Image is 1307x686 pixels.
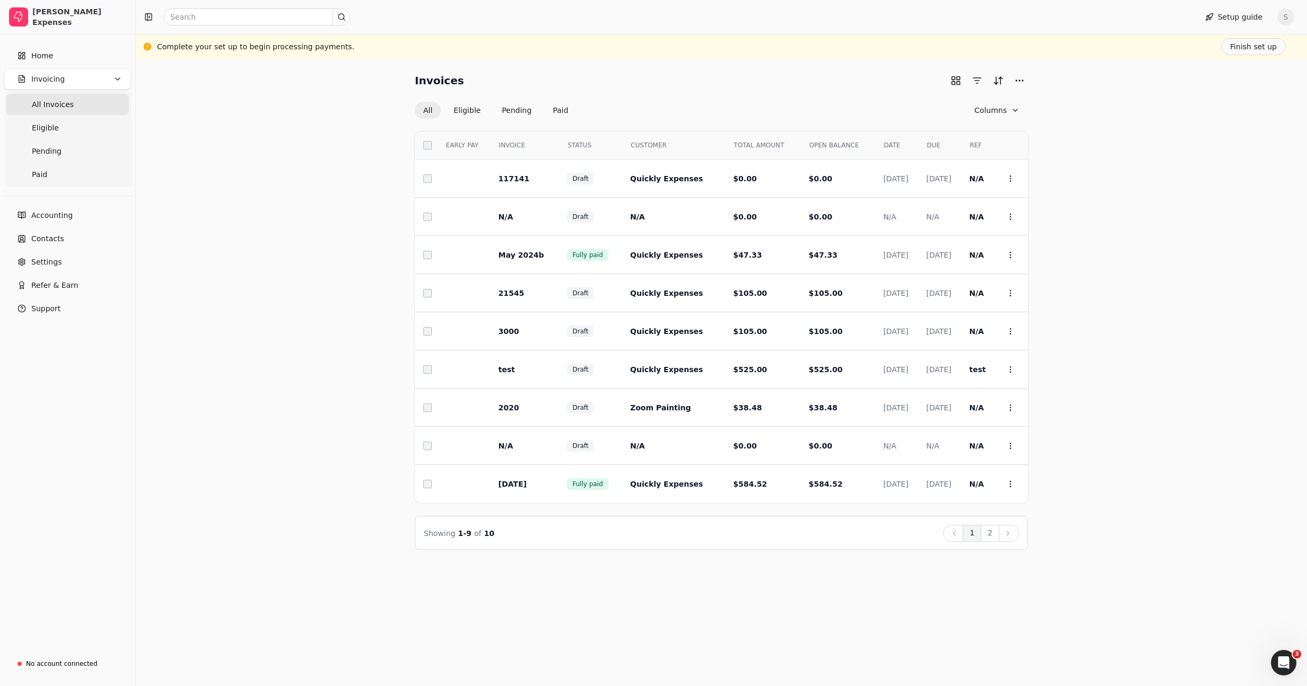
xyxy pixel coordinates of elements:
[926,442,939,450] span: N/A
[884,140,900,150] span: DATE
[32,122,59,134] span: Eligible
[4,228,131,249] a: Contacts
[883,174,908,183] span: [DATE]
[415,102,441,119] button: All
[809,442,832,450] span: $0.00
[572,403,588,412] span: Draft
[926,289,951,297] span: [DATE]
[544,102,577,119] button: Paid
[499,365,515,374] span: test
[883,251,908,259] span: [DATE]
[883,480,908,488] span: [DATE]
[163,8,350,25] input: Search
[990,72,1007,89] button: Sort
[31,74,65,85] span: Invoicing
[926,480,951,488] span: [DATE]
[4,275,131,296] button: Refer & Earn
[630,327,703,336] span: Quickly Expenses
[970,140,982,150] span: REF
[883,327,908,336] span: [DATE]
[809,480,843,488] span: $584.52
[1011,72,1028,89] button: More
[6,164,129,185] a: Paid
[572,250,603,260] span: Fully paid
[927,140,940,150] span: DUE
[572,441,588,451] span: Draft
[499,403,519,412] span: 2020
[1293,650,1301,658] span: 3
[31,303,60,314] span: Support
[809,327,843,336] span: $105.00
[969,174,984,183] span: N/A
[969,403,984,412] span: N/A
[32,169,47,180] span: Paid
[926,403,951,412] span: [DATE]
[809,403,838,412] span: $38.48
[631,140,667,150] span: CUSTOMER
[733,403,762,412] span: $38.48
[809,140,859,150] span: OPEN BALANCE
[883,403,908,412] span: [DATE]
[424,529,455,538] span: Showing
[733,327,767,336] span: $105.00
[926,365,951,374] span: [DATE]
[499,480,527,488] span: [DATE]
[31,50,53,61] span: Home
[630,174,703,183] span: Quickly Expenses
[31,257,62,268] span: Settings
[572,174,588,183] span: Draft
[415,72,464,89] h2: Invoices
[415,102,577,119] div: Invoice filter options
[733,442,756,450] span: $0.00
[926,251,951,259] span: [DATE]
[630,289,703,297] span: Quickly Expenses
[883,213,896,221] span: N/A
[969,442,984,450] span: N/A
[969,365,986,374] span: test
[6,117,129,138] a: Eligible
[4,251,131,272] a: Settings
[969,289,984,297] span: N/A
[32,6,126,28] div: [PERSON_NAME] Expenses
[733,365,767,374] span: $525.00
[883,442,896,450] span: N/A
[981,525,999,542] button: 2
[6,140,129,162] a: Pending
[1271,650,1296,675] iframe: Intercom live chat
[572,212,588,222] span: Draft
[4,298,131,319] button: Support
[733,480,767,488] span: $584.52
[809,289,843,297] span: $105.00
[630,442,645,450] span: N/A
[733,289,767,297] span: $105.00
[568,140,591,150] span: STATUS
[630,213,645,221] span: N/A
[4,68,131,90] button: Invoicing
[963,525,981,542] button: 1
[445,102,489,119] button: Eligible
[969,327,984,336] span: N/A
[493,102,540,119] button: Pending
[446,140,478,150] span: EARLY PAY
[926,174,951,183] span: [DATE]
[1277,8,1294,25] button: S
[926,213,939,221] span: N/A
[499,251,544,259] span: May 2024b
[630,480,703,488] span: Quickly Expenses
[26,659,98,669] div: No account connected
[499,327,519,336] span: 3000
[484,529,494,538] span: 10
[969,213,984,221] span: N/A
[734,140,784,150] span: TOTAL AMOUNT
[499,140,525,150] span: INVOICE
[630,403,691,412] span: Zoom Painting
[4,45,131,66] a: Home
[31,233,64,244] span: Contacts
[32,99,74,110] span: All Invoices
[809,174,832,183] span: $0.00
[572,479,603,489] span: Fully paid
[966,102,1028,119] button: Column visibility settings
[969,480,984,488] span: N/A
[4,205,131,226] a: Accounting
